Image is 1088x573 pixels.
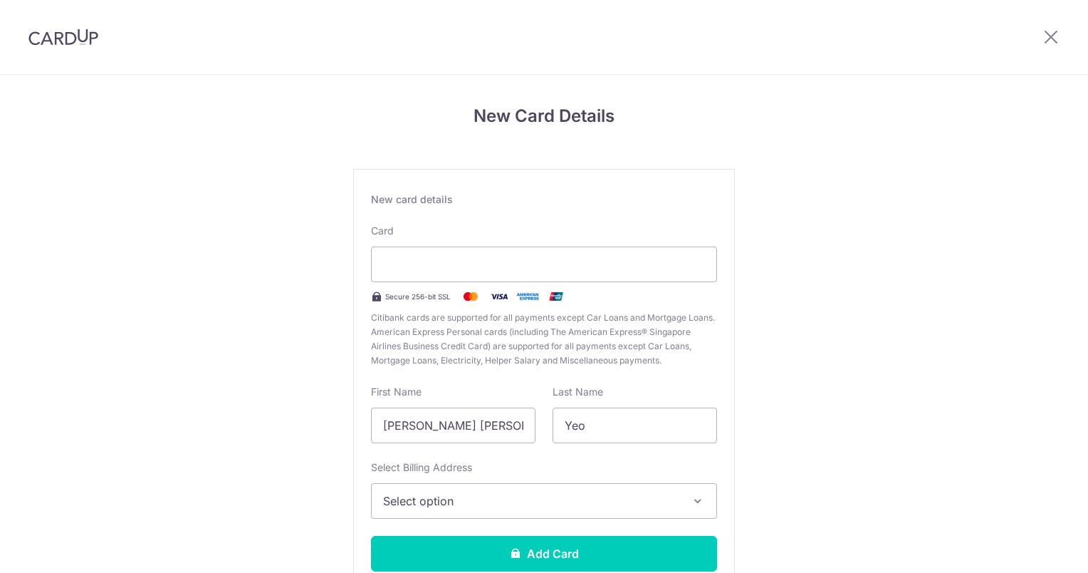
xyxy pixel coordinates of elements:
[485,288,513,305] img: Visa
[553,408,717,443] input: Cardholder Last Name
[371,192,717,207] div: New card details
[371,460,472,475] label: Select Billing Address
[371,311,717,368] span: Citibank cards are supported for all payments except Car Loans and Mortgage Loans. American Expre...
[371,385,422,399] label: First Name
[371,483,717,519] button: Select option
[371,408,535,443] input: Cardholder First Name
[383,256,705,273] iframe: Secure card payment input frame
[383,492,679,510] span: Select option
[553,385,603,399] label: Last Name
[456,288,485,305] img: Mastercard
[513,288,542,305] img: .alt.amex
[997,530,1074,566] iframe: Opens a widget where you can find more information
[542,288,570,305] img: .alt.unionpay
[353,103,735,129] h4: New Card Details
[371,536,717,572] button: Add Card
[371,224,394,238] label: Card
[385,291,451,302] span: Secure 256-bit SSL
[28,29,98,46] img: CardUp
